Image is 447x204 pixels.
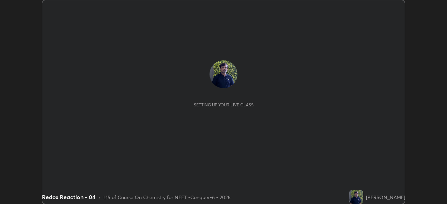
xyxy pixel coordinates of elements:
div: [PERSON_NAME] [366,194,405,201]
div: • [98,194,101,201]
img: 924660acbe704701a98f0fe2bdf2502a.jpg [349,190,363,204]
img: 924660acbe704701a98f0fe2bdf2502a.jpg [210,60,237,88]
div: Setting up your live class [194,102,254,107]
div: L15 of Course On Chemistry for NEET -Conquer-6 - 2026 [103,194,230,201]
div: Redox Reaction - 04 [42,193,95,201]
